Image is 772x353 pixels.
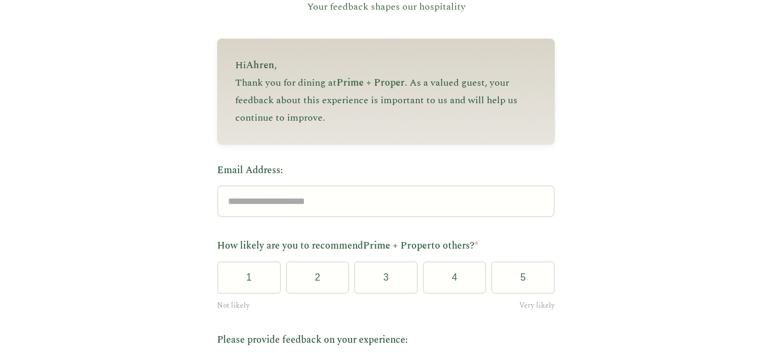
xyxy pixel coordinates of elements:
[217,332,555,348] label: Please provide feedback on your experience:
[217,261,281,294] button: 1
[246,58,274,72] span: Ahren
[235,74,537,126] p: Thank you for dining at . As a valued guest, your feedback about this experience is important to ...
[363,238,431,253] span: Prime + Proper
[423,261,487,294] button: 4
[337,75,405,90] span: Prime + Proper
[217,300,250,311] span: Not likely
[354,261,418,294] button: 3
[217,238,555,254] label: How likely are you to recommend to others?
[519,300,555,311] span: Very likely
[235,57,537,74] p: Hi ,
[491,261,555,294] button: 5
[286,261,350,294] button: 2
[217,163,555,179] label: Email Address:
